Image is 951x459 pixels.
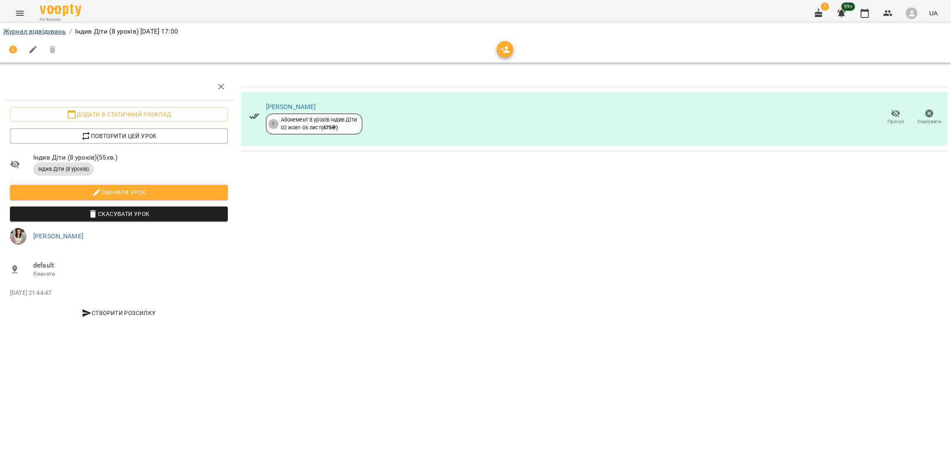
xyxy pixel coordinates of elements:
[10,206,228,221] button: Скасувати Урок
[3,27,66,35] a: Журнал відвідувань
[3,27,948,36] nav: breadcrumb
[40,4,81,16] img: Voopty Logo
[841,2,855,11] span: 99+
[33,260,228,270] span: default
[929,9,938,17] span: UA
[912,106,946,129] button: Скасувати
[268,119,278,129] div: 5
[33,232,83,240] a: [PERSON_NAME]
[17,131,221,141] span: Повторити цей урок
[17,109,221,119] span: Додати в статичний розклад
[13,308,224,318] span: Створити розсилку
[10,228,27,245] img: 2a7e41675b8cddfc6659cbc34865a559.png
[266,103,316,111] a: [PERSON_NAME]
[69,27,72,36] li: /
[10,107,228,122] button: Додати в статичний розклад
[17,187,221,197] span: Змінити урок
[33,270,228,278] p: Кімната
[17,209,221,219] span: Скасувати Урок
[10,129,228,143] button: Повторити цей урок
[10,306,228,321] button: Створити розсилку
[33,165,94,173] span: Індив Діти (8 уроків)
[321,124,338,131] b: ( 475 ₴ )
[10,3,30,23] button: Menu
[821,2,829,11] span: 1
[888,118,904,125] span: Прогул
[40,17,81,22] span: For Business
[281,116,357,131] div: Абонемент 8 уроків Індив Діти 02 жовт - 06 лист
[926,5,941,21] button: UA
[75,27,178,36] p: Індив Діти (8 уроків) [DATE] 17:00
[10,289,228,297] p: [DATE] 21:44:47
[10,185,228,200] button: Змінити урок
[879,106,912,129] button: Прогул
[917,118,941,125] span: Скасувати
[33,153,228,163] span: Індив Діти (8 уроків) ( 55 хв. )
